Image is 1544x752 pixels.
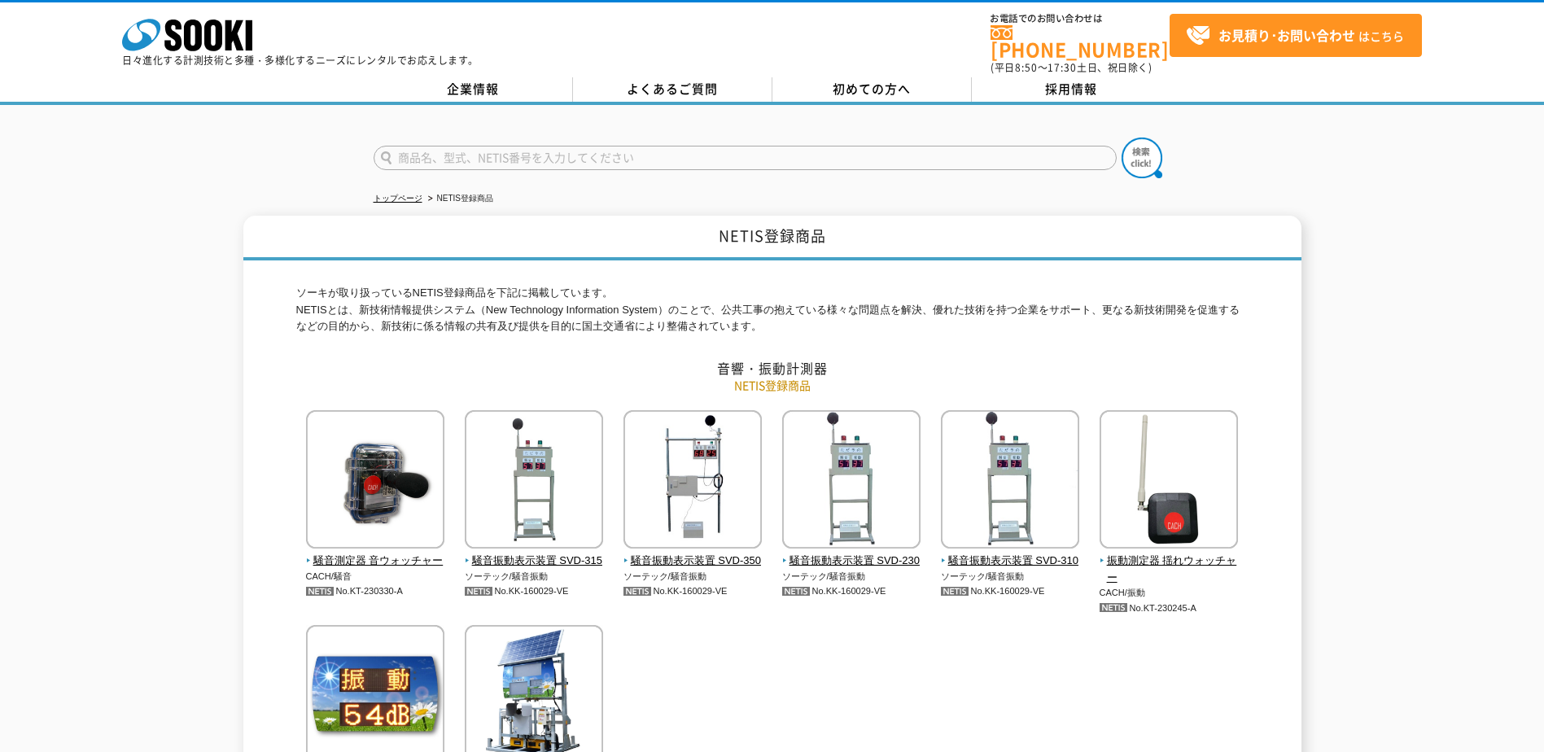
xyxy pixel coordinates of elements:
a: 企業情報 [374,77,573,102]
a: お見積り･お問い合わせはこちら [1170,14,1422,57]
span: 騒音振動表示装置 SVD-230 [782,553,921,570]
p: ソーテック/騒音振動 [623,570,763,584]
a: 初めての方へ [772,77,972,102]
a: トップページ [374,194,422,203]
p: No.KK-160029-VE [623,583,763,600]
li: NETIS登録商品 [425,190,493,208]
a: 騒音振動表示装置 SVD-350 [623,537,763,570]
p: No.KT-230330-A [306,583,445,600]
strong: お見積り･お問い合わせ [1218,25,1355,45]
p: ソーキが取り扱っているNETIS登録商品を下記に掲載しています。 NETISとは、新技術情報提供システム（New Technology Information System）のことで、公共工事の... [296,285,1249,335]
a: 騒音振動表示装置 SVD-315 [465,537,604,570]
a: よくあるご質問 [573,77,772,102]
a: 騒音測定器 音ウォッチャー [306,537,445,570]
h2: 音響・振動計測器 [296,360,1249,377]
p: ソーテック/騒音振動 [465,570,604,584]
p: No.KK-160029-VE [465,583,604,600]
span: はこちら [1186,24,1404,48]
span: お電話でのお問い合わせは [991,14,1170,24]
h1: NETIS登録商品 [243,216,1301,260]
span: 17:30 [1048,60,1077,75]
p: ソーテック/騒音振動 [782,570,921,584]
img: 騒音振動表示装置 SVD-315 [465,410,603,553]
p: CACH/振動 [1100,586,1239,600]
p: ソーテック/騒音振動 [941,570,1080,584]
p: No.KK-160029-VE [941,583,1080,600]
p: CACH/騒音 [306,570,445,584]
a: 騒音振動表示装置 SVD-310 [941,537,1080,570]
input: 商品名、型式、NETIS番号を入力してください [374,146,1117,170]
img: 騒音振動表示装置 SVD-350 [623,410,762,553]
p: NETIS登録商品 [296,377,1249,394]
span: (平日 ～ 土日、祝日除く) [991,60,1152,75]
p: 日々進化する計測技術と多種・多様化するニーズにレンタルでお応えします。 [122,55,479,65]
span: 騒音振動表示装置 SVD-315 [465,553,604,570]
img: 騒音振動表示装置 SVD-310 [941,410,1079,553]
img: 騒音測定器 音ウォッチャー [306,410,444,553]
img: 振動測定器 揺れウォッチャー [1100,410,1238,553]
span: 初めての方へ [833,80,911,98]
a: [PHONE_NUMBER] [991,25,1170,59]
span: 8:50 [1015,60,1038,75]
span: 騒音振動表示装置 SVD-310 [941,553,1080,570]
a: 振動測定器 揺れウォッチャー [1100,537,1239,586]
img: btn_search.png [1122,138,1162,178]
span: 振動測定器 揺れウォッチャー [1100,553,1239,587]
span: 騒音測定器 音ウォッチャー [306,553,445,570]
img: 騒音振動表示装置 SVD-230 [782,410,921,553]
p: No.KK-160029-VE [782,583,921,600]
span: 騒音振動表示装置 SVD-350 [623,553,763,570]
a: 採用情報 [972,77,1171,102]
a: 騒音振動表示装置 SVD-230 [782,537,921,570]
p: No.KT-230245-A [1100,600,1239,617]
